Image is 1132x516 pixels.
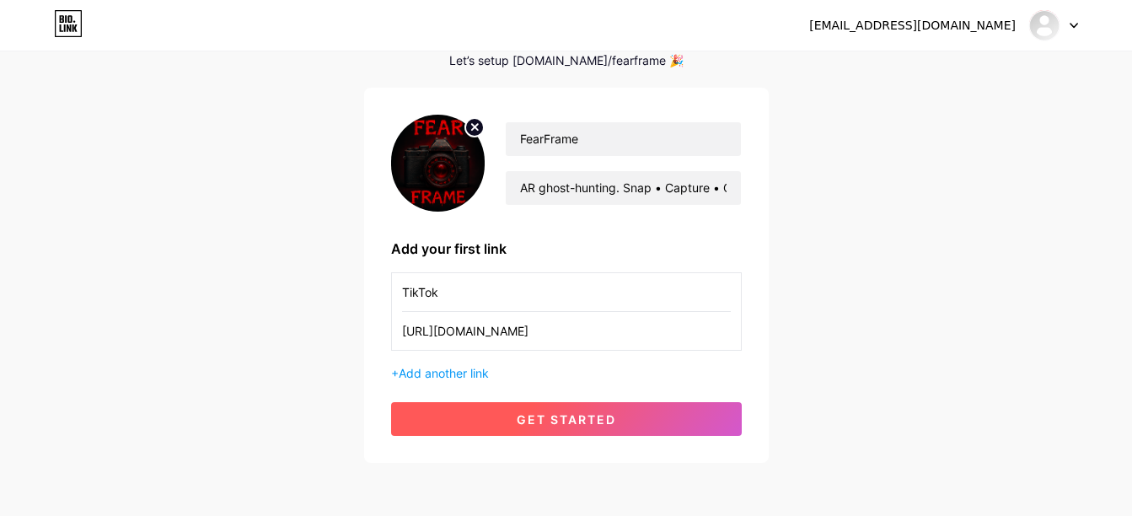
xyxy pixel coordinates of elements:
[364,54,769,67] div: Let’s setup [DOMAIN_NAME]/fearframe 🎉
[402,273,731,311] input: Link name (My Instagram)
[402,312,731,350] input: URL (https://instagram.com/yourname)
[506,122,740,156] input: Your name
[1028,9,1060,41] img: fearframe
[517,412,616,427] span: get started
[391,364,742,382] div: +
[391,402,742,436] button: get started
[391,115,486,212] img: profile pic
[399,366,489,380] span: Add another link
[506,171,740,205] input: bio
[391,239,742,259] div: Add your first link
[809,17,1016,35] div: [EMAIL_ADDRESS][DOMAIN_NAME]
